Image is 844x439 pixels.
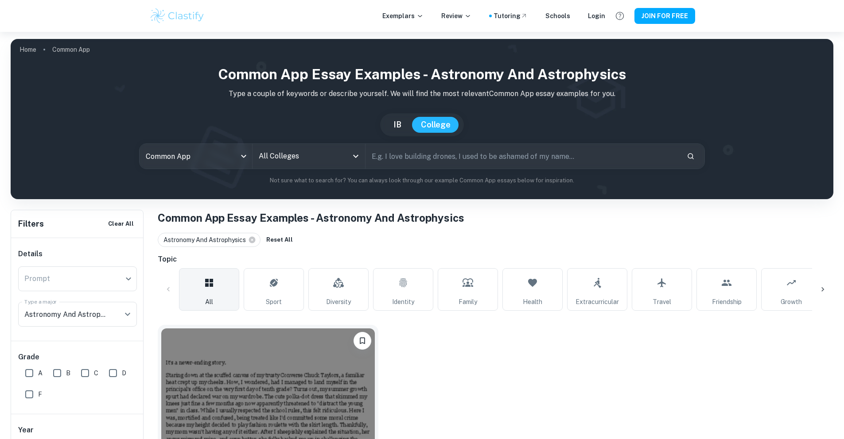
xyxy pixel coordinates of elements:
[19,43,36,56] a: Home
[412,117,459,133] button: College
[612,8,627,23] button: Help and Feedback
[366,144,680,169] input: E.g. I love building drones, I used to be ashamed of my name...
[18,352,137,362] h6: Grade
[441,11,471,21] p: Review
[576,297,619,307] span: Extracurricular
[781,297,802,307] span: Growth
[140,144,252,169] div: Common App
[382,11,424,21] p: Exemplars
[588,11,605,21] a: Login
[106,217,136,231] button: Clear All
[494,11,528,21] a: Tutoring
[38,368,43,378] span: A
[18,249,137,259] h6: Details
[385,117,410,133] button: IB
[121,308,134,320] button: Open
[122,368,126,378] span: D
[163,235,250,245] span: Astronomy And Astrophysics
[18,89,826,99] p: Type a couple of keywords or describe yourself. We will find the most relevant Common App essay e...
[354,332,371,350] button: Please log in to bookmark exemplars
[94,368,98,378] span: C
[350,150,362,162] button: Open
[326,297,351,307] span: Diversity
[66,368,70,378] span: B
[266,297,282,307] span: Sport
[158,233,261,247] div: Astronomy And Astrophysics
[545,11,570,21] a: Schools
[392,297,414,307] span: Identity
[149,7,206,25] img: Clastify logo
[205,297,213,307] span: All
[683,149,698,164] button: Search
[11,39,833,199] img: profile cover
[459,297,477,307] span: Family
[18,64,826,85] h1: Common App Essay Examples - Astronomy And Astrophysics
[18,218,44,230] h6: Filters
[24,298,57,305] label: Type a major
[158,254,833,265] h6: Topic
[523,297,542,307] span: Health
[52,45,90,54] p: Common App
[18,425,137,435] h6: Year
[634,8,695,24] button: JOIN FOR FREE
[653,297,671,307] span: Travel
[264,233,295,246] button: Reset All
[158,210,833,226] h1: Common App Essay Examples - Astronomy And Astrophysics
[38,389,42,399] span: F
[712,297,742,307] span: Friendship
[18,176,826,185] p: Not sure what to search for? You can always look through our example Common App essays below for ...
